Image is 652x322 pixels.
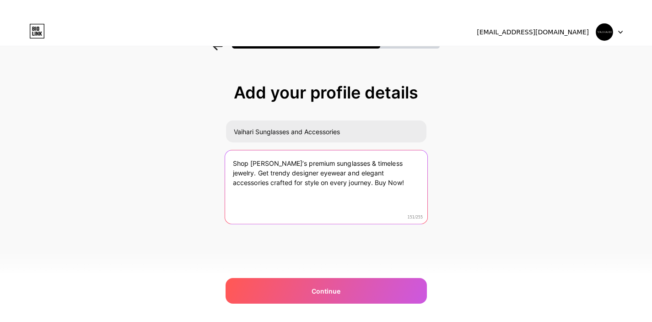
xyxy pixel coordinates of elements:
[226,120,426,142] input: Your name
[477,27,589,37] div: [EMAIL_ADDRESS][DOMAIN_NAME]
[407,215,423,220] span: 151/255
[312,286,340,296] span: Continue
[230,83,422,102] div: Add your profile details
[596,23,613,41] img: vaiharieyewear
